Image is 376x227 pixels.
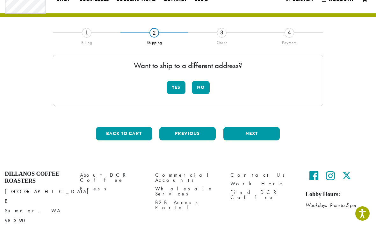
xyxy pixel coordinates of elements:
[285,28,294,38] div: 4
[256,38,323,45] div: Payment
[223,127,280,140] button: Next
[80,184,146,193] a: Press
[306,202,356,209] em: Weekdays 9 am to 5 pm
[217,28,227,38] div: 3
[159,127,216,140] button: Previous
[120,38,188,45] div: Shipping
[155,198,221,212] a: B2B Access Portal
[5,171,70,184] h4: Dillanos Coffee Roasters
[149,28,159,38] div: 2
[53,38,120,45] div: Billing
[60,61,316,69] p: Want to ship to a different address?
[80,171,146,184] a: About DCR Coffee
[230,179,296,188] a: Work Here
[155,171,221,184] a: Commercial Accounts
[230,188,296,202] a: Find DCR Coffee
[192,81,210,94] button: No
[167,81,185,94] button: Yes
[230,171,296,179] a: Contact Us
[96,127,152,140] button: Back to cart
[306,191,371,198] h5: Lobby Hours:
[155,184,221,198] a: Wholesale Services
[82,28,91,38] div: 1
[188,38,256,45] div: Order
